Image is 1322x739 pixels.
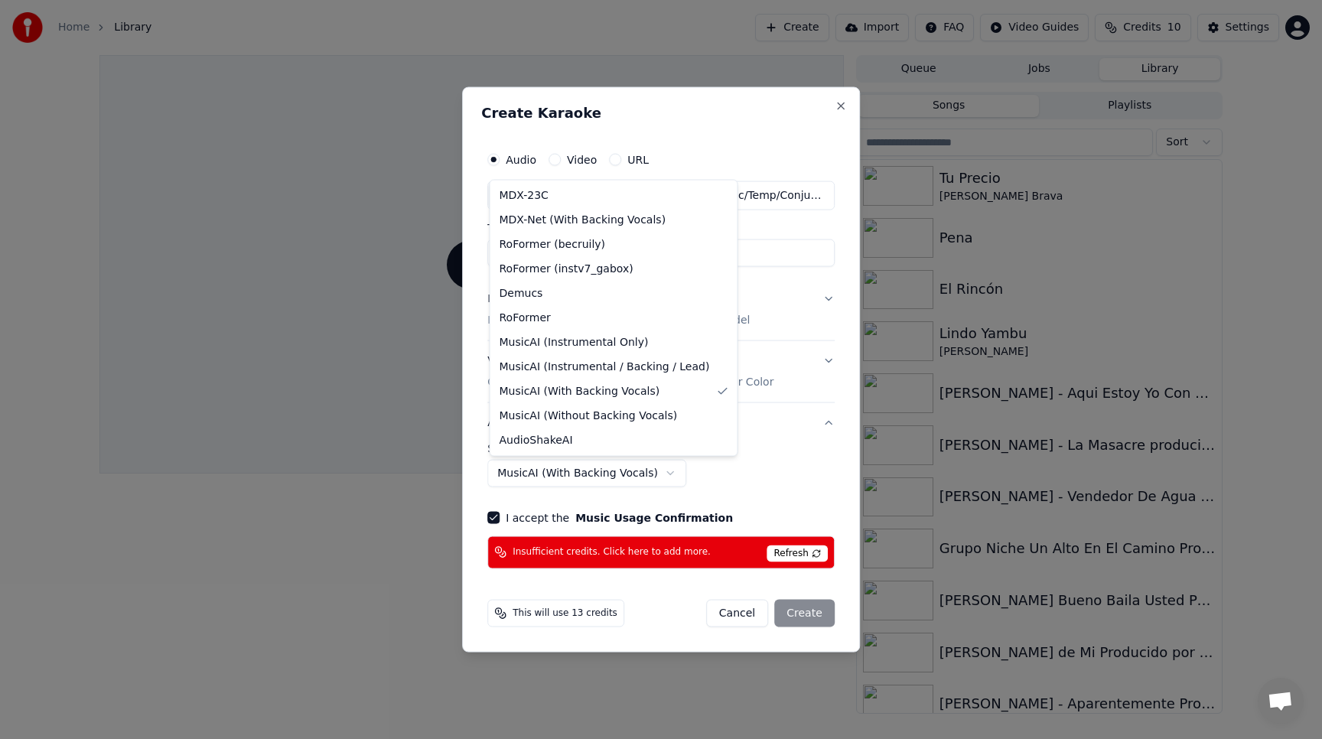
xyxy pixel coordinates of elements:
[500,383,660,399] span: MusicAI (With Backing Vocals)
[500,236,606,252] span: RoFormer (becruily)
[500,432,573,448] span: AudioShakeAI
[500,359,710,374] span: MusicAI (Instrumental / Backing / Lead)
[500,261,633,276] span: RoFormer (instv7_gabox)
[500,408,678,423] span: MusicAI (Without Backing Vocals)
[500,334,649,350] span: MusicAI (Instrumental Only)
[500,212,666,227] span: MDX-Net (With Backing Vocals)
[500,310,551,325] span: RoFormer
[500,188,549,203] span: MDX-23C
[500,285,543,301] span: Demucs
